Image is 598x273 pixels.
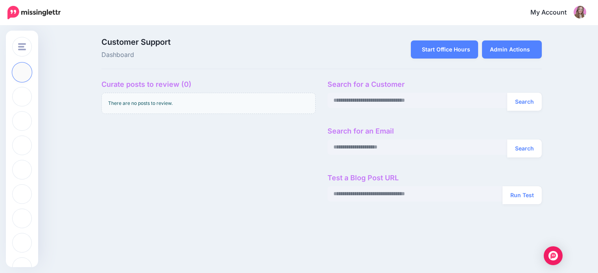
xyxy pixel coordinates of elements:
[101,93,316,114] div: There are no posts to review.
[101,38,391,46] span: Customer Support
[544,246,563,265] div: Open Intercom Messenger
[482,40,542,59] a: Admin Actions
[507,139,542,158] button: Search
[18,43,26,50] img: menu.png
[7,6,61,19] img: Missinglettr
[101,50,391,60] span: Dashboard
[328,80,542,89] h4: Search for a Customer
[328,127,542,136] h4: Search for an Email
[411,40,478,59] a: Start Office Hours
[502,186,542,204] button: Run Test
[328,174,542,182] h4: Test a Blog Post URL
[507,93,542,111] button: Search
[523,3,586,22] a: My Account
[101,80,316,89] h4: Curate posts to review (0)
